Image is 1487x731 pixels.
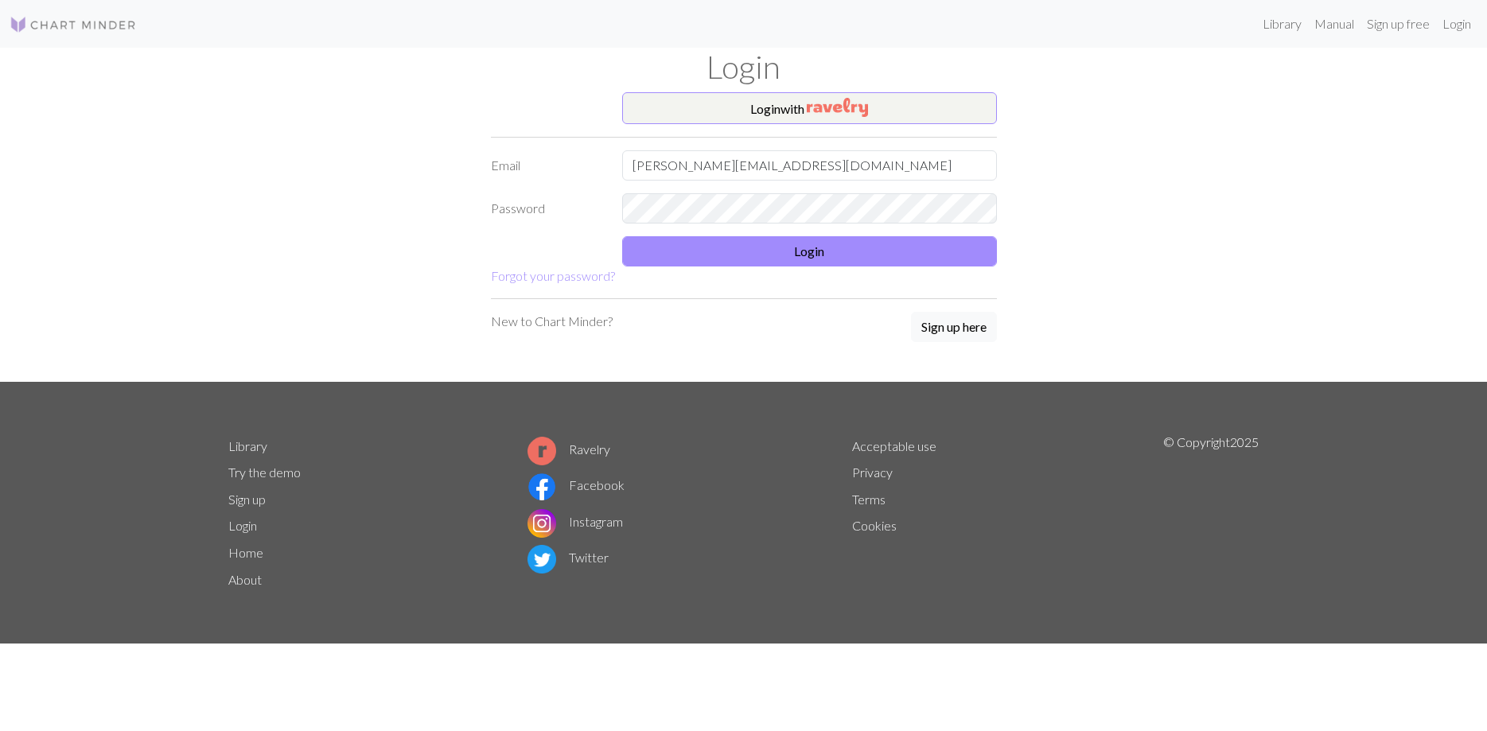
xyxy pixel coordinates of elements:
[622,92,997,124] button: Loginwith
[527,550,609,565] a: Twitter
[228,492,266,507] a: Sign up
[527,477,625,492] a: Facebook
[911,312,997,342] button: Sign up here
[1256,8,1308,40] a: Library
[228,465,301,480] a: Try the demo
[911,312,997,344] a: Sign up here
[481,193,613,224] label: Password
[228,545,263,560] a: Home
[1360,8,1436,40] a: Sign up free
[527,509,556,538] img: Instagram logo
[527,441,610,457] a: Ravelry
[481,150,613,181] label: Email
[10,15,137,34] img: Logo
[622,236,997,266] button: Login
[852,492,886,507] a: Terms
[807,98,868,117] img: Ravelry
[527,514,623,529] a: Instagram
[1308,8,1360,40] a: Manual
[527,472,556,501] img: Facebook logo
[228,518,257,533] a: Login
[491,312,613,331] p: New to Chart Minder?
[852,465,893,480] a: Privacy
[527,545,556,574] img: Twitter logo
[491,268,615,283] a: Forgot your password?
[219,48,1269,86] h1: Login
[1436,8,1477,40] a: Login
[852,438,936,453] a: Acceptable use
[527,437,556,465] img: Ravelry logo
[852,518,897,533] a: Cookies
[1163,433,1259,593] p: © Copyright 2025
[228,572,262,587] a: About
[228,438,267,453] a: Library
